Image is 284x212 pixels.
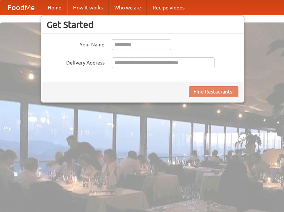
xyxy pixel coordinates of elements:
[47,19,238,30] h3: Get Started
[147,0,190,15] a: Recipe videos
[0,0,42,15] a: FoodMe
[189,86,238,97] button: Find Restaurants!
[47,57,105,66] label: Delivery Address
[42,0,67,15] a: Home
[67,0,109,15] a: How it works
[47,39,105,48] label: Your Name
[109,0,147,15] a: Who we are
